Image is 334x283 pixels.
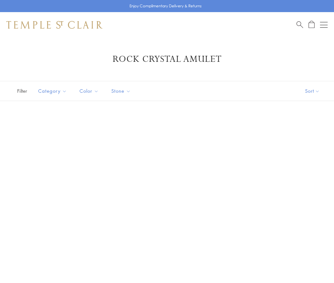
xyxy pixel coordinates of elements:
[76,87,103,95] span: Color
[33,84,72,98] button: Category
[129,3,202,9] p: Enjoy Complimentary Delivery & Returns
[296,21,303,29] a: Search
[6,21,102,29] img: Temple St. Clair
[35,87,72,95] span: Category
[107,84,136,98] button: Stone
[16,54,318,65] h1: Rock Crystal Amulet
[309,21,315,29] a: Open Shopping Bag
[291,81,334,101] button: Show sort by
[75,84,103,98] button: Color
[108,87,136,95] span: Stone
[320,21,328,29] button: Open navigation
